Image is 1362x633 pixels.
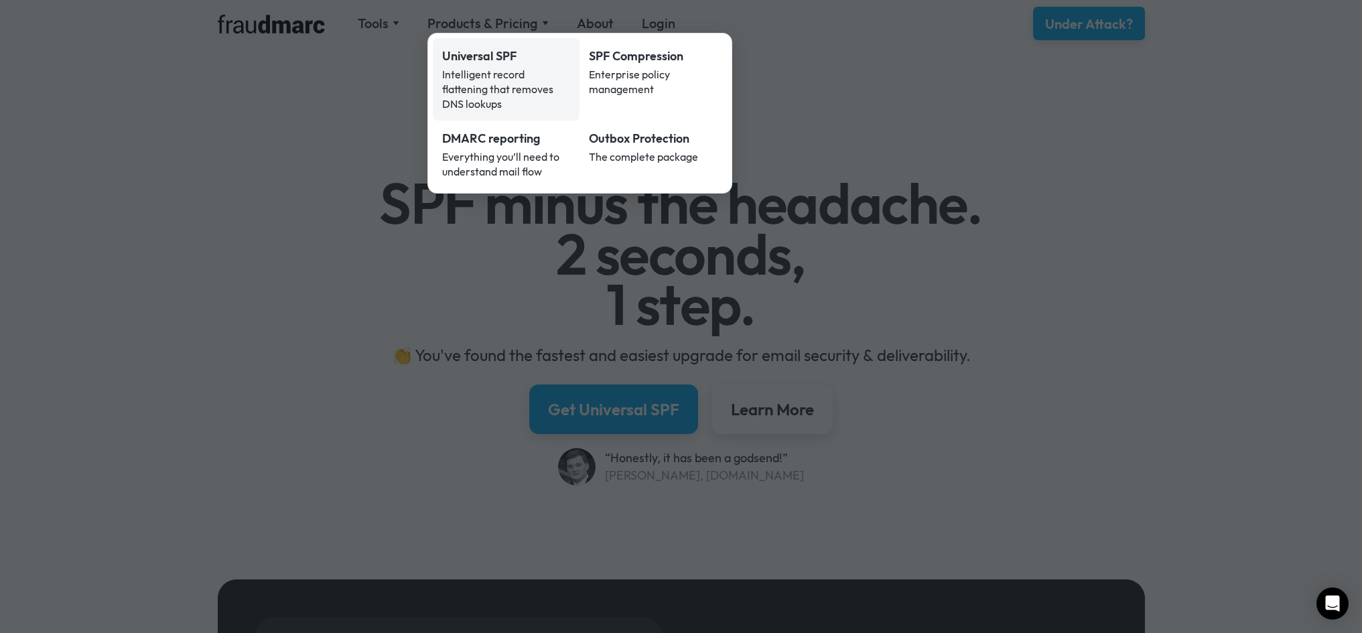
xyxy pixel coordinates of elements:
[442,67,571,111] div: Intelligent record flattening that removes DNS lookups
[589,149,718,164] div: The complete package
[580,38,727,121] a: SPF CompressionEnterprise policy management
[442,130,571,147] div: DMARC reporting
[589,67,718,96] div: Enterprise policy management
[580,121,727,188] a: Outbox ProtectionThe complete package
[442,149,571,179] div: Everything you’ll need to understand mail flow
[427,33,732,194] nav: Products & Pricing
[589,48,718,65] div: SPF Compression
[433,121,580,188] a: DMARC reportingEverything you’ll need to understand mail flow
[589,130,718,147] div: Outbox Protection
[433,38,580,121] a: Universal SPFIntelligent record flattening that removes DNS lookups
[1316,587,1349,620] div: Open Intercom Messenger
[442,48,571,65] div: Universal SPF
